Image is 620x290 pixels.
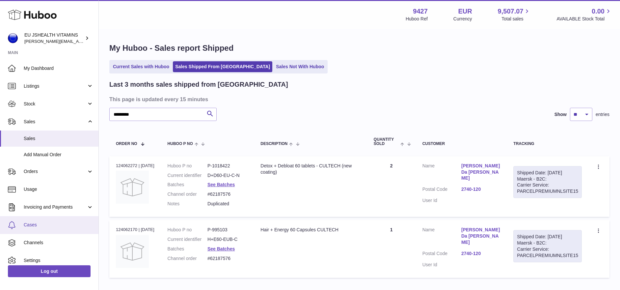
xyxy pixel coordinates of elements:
[461,186,500,192] a: 2740-120
[498,7,524,16] span: 9,507.07
[109,80,288,89] h2: Last 3 months sales shipped from [GEOGRAPHIC_DATA]
[517,246,578,259] div: Carrier Service: PARCELPREMIUMNLSITE15
[8,265,91,277] a: Log out
[116,163,154,169] div: 124062272 | [DATE]
[24,186,94,192] span: Usage
[24,83,87,89] span: Listings
[24,119,87,125] span: Sales
[207,163,247,169] dd: P-1018422
[592,7,605,16] span: 0.00
[513,142,582,146] div: Tracking
[24,32,84,44] div: EU JSHEALTH VITAMINS
[374,137,399,146] span: Quantity Sold
[413,7,428,16] strong: 9427
[556,7,612,22] a: 0.00 AVAILABLE Stock Total
[453,16,472,22] div: Currency
[207,182,235,187] a: See Batches
[207,191,247,197] dd: #62187576
[168,191,207,197] dt: Channel order
[24,257,94,264] span: Settings
[207,227,247,233] dd: P-995103
[109,96,608,103] h3: This page is updated every 15 minutes
[24,39,132,44] span: [PERSON_NAME][EMAIL_ADDRESS][DOMAIN_NAME]
[422,142,500,146] div: Customer
[517,234,578,240] div: Shipped Date: [DATE]
[207,255,247,262] dd: #62187576
[422,186,461,194] dt: Postal Code
[116,235,149,268] img: no-photo.jpg
[461,163,500,182] a: [PERSON_NAME] Da [PERSON_NAME]
[274,61,326,72] a: Sales Not With Huboo
[260,163,361,175] div: Detox + Debloat 60 tablets - CULTECH (new coating)
[168,236,207,243] dt: Current identifier
[168,172,207,179] dt: Current identifier
[116,227,154,233] div: 124062170 | [DATE]
[168,201,207,207] dt: Notes
[513,166,582,198] div: Maersk - B2C:
[501,16,531,22] span: Total sales
[168,182,207,188] dt: Batches
[422,197,461,204] dt: User Id
[422,227,461,247] dt: Name
[109,43,609,53] h1: My Huboo - Sales report Shipped
[116,171,149,204] img: no-photo.jpg
[260,227,361,233] div: Hair + Energy 60 Capsules CULTECH
[461,227,500,246] a: [PERSON_NAME] Da [PERSON_NAME]
[116,142,137,146] span: Order No
[24,240,94,246] span: Channels
[168,255,207,262] dt: Channel order
[556,16,612,22] span: AVAILABLE Stock Total
[367,220,416,277] td: 1
[554,111,567,118] label: Show
[498,7,531,22] a: 9,507.07 Total sales
[517,182,578,194] div: Carrier Service: PARCELPREMIUMNLSITE15
[596,111,609,118] span: entries
[168,227,207,233] dt: Huboo P no
[207,246,235,251] a: See Batches
[24,152,94,158] span: Add Manual Order
[168,163,207,169] dt: Huboo P no
[8,33,18,43] img: laura@jessicasepel.com
[168,142,193,146] span: Huboo P no
[513,230,582,262] div: Maersk - B2C:
[406,16,428,22] div: Huboo Ref
[24,168,87,175] span: Orders
[461,250,500,257] a: 2740-120
[207,236,247,243] dd: H+E60-EUB-C
[24,65,94,72] span: My Dashboard
[111,61,172,72] a: Current Sales with Huboo
[207,201,247,207] p: Duplicated
[517,170,578,176] div: Shipped Date: [DATE]
[24,222,94,228] span: Cases
[168,246,207,252] dt: Batches
[207,172,247,179] dd: D+D60-EU-C-N
[458,7,472,16] strong: EUR
[24,101,87,107] span: Stock
[422,262,461,268] dt: User Id
[367,156,416,217] td: 2
[422,163,461,183] dt: Name
[173,61,272,72] a: Sales Shipped From [GEOGRAPHIC_DATA]
[260,142,287,146] span: Description
[24,204,87,210] span: Invoicing and Payments
[422,250,461,258] dt: Postal Code
[24,135,94,142] span: Sales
